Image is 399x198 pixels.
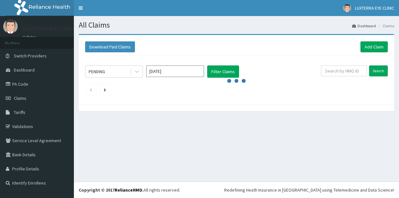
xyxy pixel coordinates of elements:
img: User Image [3,19,18,34]
a: Next page [104,87,106,92]
a: Add Claim [360,41,388,52]
p: LUXTERRA EYE CLINIC [22,26,75,32]
h1: All Claims [79,21,394,29]
a: Online [22,35,38,39]
svg: audio-loading [227,71,246,90]
span: Claims [14,95,26,101]
button: Filter Claims [207,65,239,78]
a: Previous page [89,87,92,92]
button: Download Paid Claims [85,41,135,52]
a: RelianceHMO [115,187,142,193]
input: Search [369,65,388,76]
span: Dashboard [14,67,35,73]
input: Search by HMO ID [321,65,367,76]
footer: All rights reserved. [74,182,399,198]
span: Switch Providers [14,53,47,59]
input: Select Month and Year [146,65,204,77]
a: Dashboard [352,23,376,29]
span: LUXTERRA EYE CLINIC [355,5,394,11]
li: Claims [377,23,394,29]
div: Redefining Heath Insurance in [GEOGRAPHIC_DATA] using Telemedicine and Data Science! [224,187,394,193]
span: Tariffs [14,109,25,115]
img: User Image [343,4,351,12]
div: PENDING [89,68,105,75]
strong: Copyright © 2017 . [79,187,144,193]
